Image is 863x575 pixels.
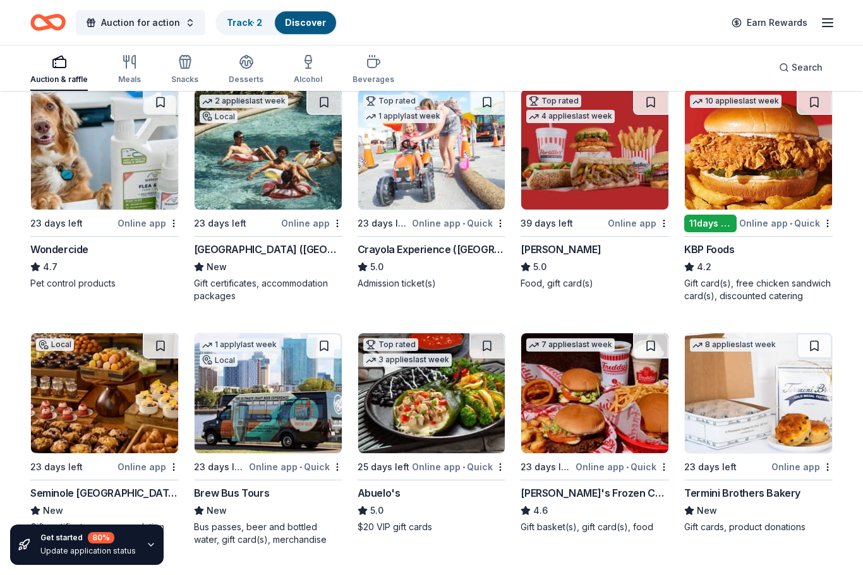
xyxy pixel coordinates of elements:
div: Online app [118,215,179,231]
img: Image for Crayola Experience (Orlando) [358,90,505,210]
div: 3 applies last week [363,353,452,367]
div: 2 applies last week [200,95,288,108]
a: Image for Freddy's Frozen Custard & Steakburgers7 applieslast week23 days leftOnline app•Quick[PE... [521,333,669,533]
a: Image for Four Seasons Resort (Orlando)2 applieslast weekLocal23 days leftOnline app[GEOGRAPHIC_D... [194,89,342,302]
button: Snacks [171,49,198,91]
a: Image for Portillo'sTop rated4 applieslast week39 days leftOnline app[PERSON_NAME]5.0Food, gift c... [521,89,669,290]
div: Online app [608,215,669,231]
div: Online app Quick [412,459,505,475]
button: Desserts [229,49,263,91]
img: Image for Wondercide [31,90,178,210]
button: Auction & raffle [30,49,88,91]
a: Image for Abuelo's Top rated3 applieslast week25 days leftOnline app•QuickAbuelo's5.0$20 VIP gift... [358,333,506,533]
img: Image for Termini Brothers Bakery [685,333,832,453]
a: Image for KBP Foods10 applieslast week11days leftOnline app•QuickKBP Foods4.2Gift card(s), free c... [684,89,833,302]
div: Auction & raffle [30,74,88,85]
span: • [462,218,465,228]
a: Image for Wondercide23 days leftOnline appWondercide4.7Pet control products [30,89,179,290]
div: 25 days left [358,459,409,475]
button: Track· 2Discover [215,10,337,35]
div: [GEOGRAPHIC_DATA] ([GEOGRAPHIC_DATA]) [194,242,342,257]
span: New [43,503,63,518]
img: Image for Brew Bus Tours [195,333,342,453]
span: • [462,462,465,472]
div: Snacks [171,74,198,85]
div: 39 days left [521,216,573,231]
a: Discover [285,17,326,28]
div: Online app Quick [249,459,342,475]
button: Search [769,55,833,80]
div: KBP Foods [684,242,734,257]
div: 23 days left [684,459,737,475]
div: Wondercide [30,242,88,257]
span: 5.0 [370,259,383,275]
div: 23 days left [30,216,83,231]
div: Admission ticket(s) [358,277,506,290]
div: [PERSON_NAME] [521,242,601,257]
img: Image for KBP Foods [685,90,832,210]
div: Beverages [353,74,394,85]
div: 4 applies last week [526,110,615,123]
a: Earn Rewards [724,11,815,34]
div: [PERSON_NAME]'s Frozen Custard & Steakburgers [521,485,669,501]
span: 5.0 [370,503,383,518]
div: 23 days left [30,459,83,475]
div: Local [200,354,238,367]
div: Crayola Experience ([GEOGRAPHIC_DATA]) [358,242,506,257]
div: Online app [118,459,179,475]
div: 1 apply last week [363,110,443,123]
div: Pet control products [30,277,179,290]
span: • [626,462,629,472]
span: • [299,462,302,472]
a: Image for Brew Bus Tours1 applylast weekLocal23 days leftOnline app•QuickBrew Bus ToursNewBus pas... [194,333,342,546]
img: Image for Freddy's Frozen Custard & Steakburgers [521,333,668,453]
a: Image for Crayola Experience (Orlando)Top rated1 applylast week23 days leftOnline app•QuickCrayol... [358,89,506,290]
div: Gift basket(s), gift card(s), food [521,521,669,533]
button: Beverages [353,49,394,91]
div: Alcohol [294,74,322,85]
span: New [207,503,227,518]
div: Top rated [526,95,581,107]
div: Local [36,338,74,351]
img: Image for Seminole Hard Rock Hotel & Casino Hollywood [31,333,178,453]
img: Image for Four Seasons Resort (Orlando) [195,90,342,210]
div: Top rated [363,338,418,351]
div: Desserts [229,74,263,85]
div: 23 days left [358,216,410,231]
div: $20 VIP gift cards [358,521,506,533]
span: New [697,503,717,518]
div: Online app Quick [412,215,505,231]
span: 4.2 [697,259,711,275]
div: Gift cards, product donations [684,521,833,533]
a: Track· 2 [227,17,262,28]
div: Termini Brothers Bakery [684,485,800,501]
div: Gift certificates, accommodation packages [194,277,342,302]
a: Image for Termini Brothers Bakery8 applieslast week23 days leftOnline appTermini Brothers BakeryN... [684,333,833,533]
div: Bus passes, beer and bottled water, gift card(s), merchandise [194,521,342,546]
img: Image for Portillo's [521,90,668,210]
div: 11 days left [684,215,737,232]
div: Get started [40,532,136,543]
div: Food, gift card(s) [521,277,669,290]
span: 4.6 [533,503,548,518]
div: 80 % [88,532,114,543]
span: 4.7 [43,259,57,275]
img: Image for Abuelo's [358,333,505,453]
div: Gift card(s), free chicken sandwich card(s), discounted catering [684,277,833,302]
div: 8 applies last week [690,338,778,352]
div: 23 days left [194,459,246,475]
span: Search [792,60,823,75]
div: Seminole [GEOGRAPHIC_DATA] [30,485,179,501]
a: Home [30,8,66,37]
div: 23 days left [194,216,246,231]
div: 1 apply last week [200,338,279,352]
div: 10 applies last week [690,95,782,108]
span: 5.0 [533,259,546,275]
div: Abuelo's [358,485,401,501]
div: Online app [771,459,833,475]
button: Meals [118,49,141,91]
div: Brew Bus Tours [194,485,269,501]
div: Update application status [40,546,136,556]
a: Image for Seminole Hard Rock Hotel & Casino HollywoodLocal23 days leftOnline appSeminole [GEOGRAP... [30,333,179,546]
div: Online app Quick [739,215,833,231]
